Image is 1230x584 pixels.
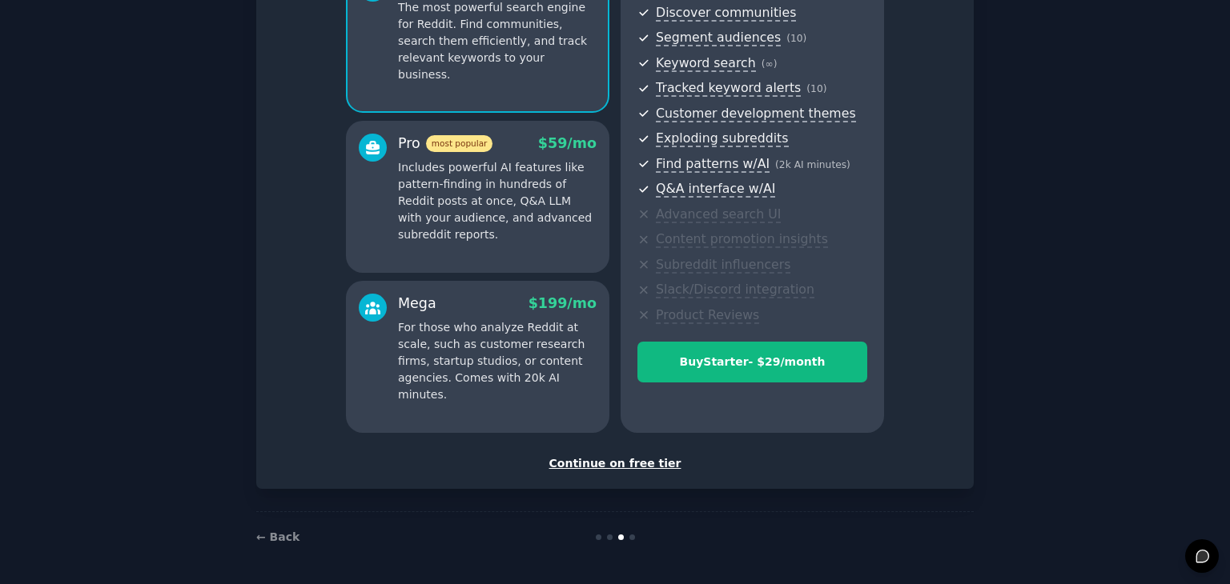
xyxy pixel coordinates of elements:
span: Advanced search UI [656,206,781,223]
span: ( 2k AI minutes ) [775,159,850,170]
span: ( 10 ) [786,33,806,44]
span: Segment audiences [656,30,781,46]
p: Includes powerful AI features like pattern-finding in hundreds of Reddit posts at once, Q&A LLM w... [398,159,597,243]
div: Continue on free tier [273,455,957,472]
span: Product Reviews [656,307,759,324]
span: Subreddit influencers [656,257,790,274]
div: Mega [398,294,436,314]
span: Customer development themes [656,106,856,122]
span: Discover communities [656,5,796,22]
span: Q&A interface w/AI [656,181,775,198]
span: $ 199 /mo [529,295,597,311]
span: ( ∞ ) [762,58,778,70]
span: $ 59 /mo [538,135,597,151]
span: Exploding subreddits [656,130,788,147]
span: Find patterns w/AI [656,156,770,173]
a: ← Back [256,530,299,543]
span: Slack/Discord integration [656,282,814,298]
span: Content promotion insights [656,231,828,248]
div: Pro [398,134,492,154]
span: ( 10 ) [806,83,826,94]
p: For those who analyze Reddit at scale, such as customer research firms, startup studios, or conte... [398,319,597,403]
button: BuyStarter- $29/month [637,342,867,382]
div: Buy Starter - $ 29 /month [638,354,866,370]
span: Tracked keyword alerts [656,80,801,97]
span: most popular [426,135,493,152]
span: Keyword search [656,55,756,72]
